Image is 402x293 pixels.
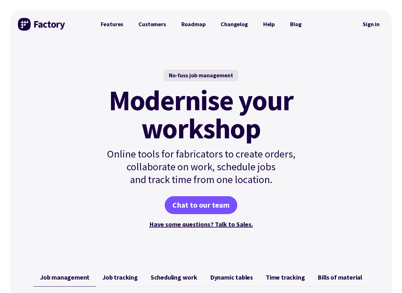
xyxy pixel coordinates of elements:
mark: Modernise your workshop [109,86,293,143]
span: Scheduling work [151,274,197,281]
p: Online tools for fabricators to create orders, collaborate on work, schedule jobs and track time ... [93,148,309,186]
a: Blog [282,18,309,31]
nav: Secondary Navigation [358,17,384,32]
a: Customers [131,18,173,31]
span: Job management [40,274,90,281]
a: Roadmap [174,18,213,31]
img: Factory [18,18,66,31]
span: Time tracking [266,274,305,281]
a: Sign in [358,17,384,32]
a: Help [256,18,282,31]
nav: Primary Navigation [93,18,309,31]
span: Job tracking [102,274,138,281]
span: Bills of material [318,274,362,281]
a: Chat to our team [165,196,237,214]
a: Have some questions? Talk to Sales. [149,220,253,228]
a: Changelog [213,18,255,31]
a: Features [93,18,131,31]
span: Dynamic tables [210,274,253,281]
div: No-fuss job management [164,70,238,81]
